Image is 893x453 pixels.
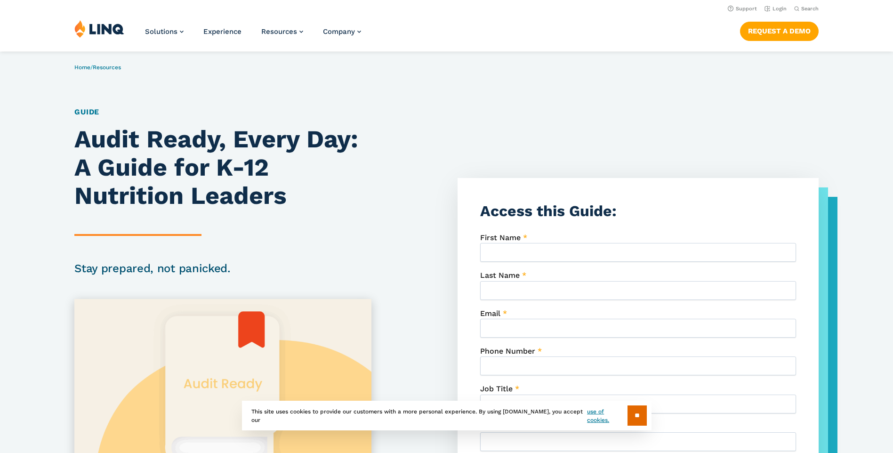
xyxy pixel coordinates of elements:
[480,309,500,318] span: Email
[145,27,184,36] a: Solutions
[480,201,796,222] h3: Access this Guide:
[74,64,121,71] span: /
[323,27,361,36] a: Company
[74,107,99,116] a: Guide
[74,260,371,276] h2: Stay prepared, not panicked.
[801,6,819,12] span: Search
[74,64,90,71] a: Home
[764,6,787,12] a: Login
[93,64,121,71] a: Resources
[728,6,757,12] a: Support
[480,347,535,356] span: Phone Number
[242,401,652,430] div: This site uses cookies to provide our customers with a more personal experience. By using [DOMAIN...
[740,22,819,40] a: Request a Demo
[203,27,241,36] a: Experience
[480,384,513,393] span: Job Title
[74,125,371,210] h1: Audit Ready, Every Day: A Guide for K-12 Nutrition Leaders
[145,27,177,36] span: Solutions
[480,271,520,280] span: Last Name
[145,20,361,51] nav: Primary Navigation
[261,27,297,36] span: Resources
[480,233,521,242] span: First Name
[323,27,355,36] span: Company
[261,27,303,36] a: Resources
[74,20,124,38] img: LINQ | K‑12 Software
[794,5,819,12] button: Open Search Bar
[587,407,627,424] a: use of cookies.
[740,20,819,40] nav: Button Navigation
